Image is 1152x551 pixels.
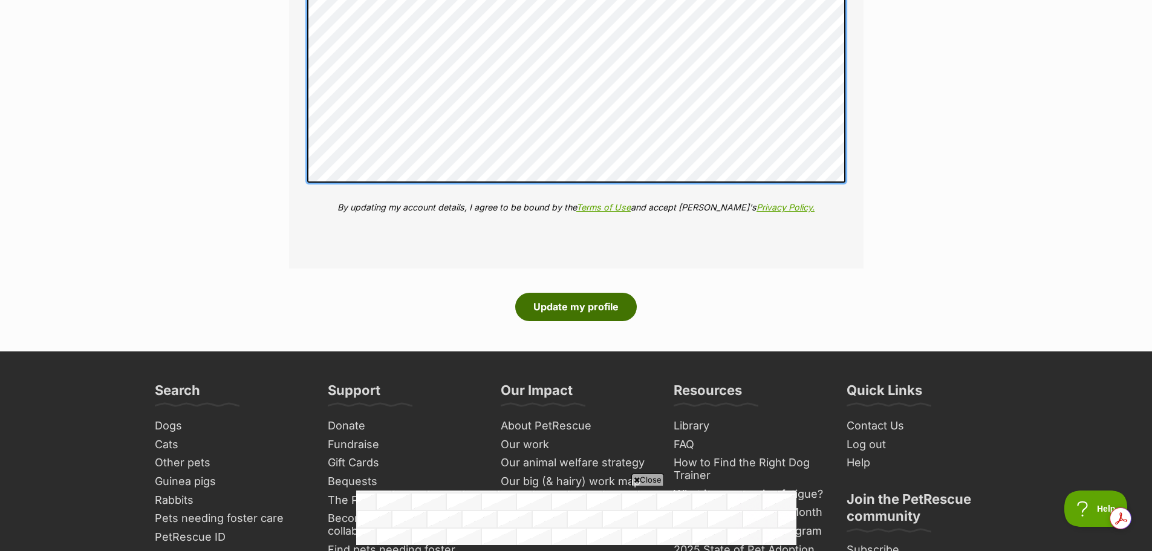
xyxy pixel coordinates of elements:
[576,202,631,212] a: Terms of Use
[150,528,311,547] a: PetRescue ID
[150,435,311,454] a: Cats
[150,509,311,528] a: Pets needing foster care
[323,417,484,435] a: Donate
[323,509,484,540] a: Become a food donation collaborator
[669,435,830,454] a: FAQ
[155,382,200,406] h3: Search
[847,491,998,532] h3: Join the PetRescue community
[757,202,815,212] a: Privacy Policy.
[674,382,742,406] h3: Resources
[150,454,311,472] a: Other pets
[842,435,1003,454] a: Log out
[1064,491,1128,527] iframe: Help Scout Beacon - Open
[847,382,922,406] h3: Quick Links
[842,454,1003,472] a: Help
[323,435,484,454] a: Fundraise
[496,454,657,472] a: Our animal welfare strategy
[669,454,830,484] a: How to Find the Right Dog Trainer
[496,417,657,435] a: About PetRescue
[501,382,573,406] h3: Our Impact
[323,454,484,472] a: Gift Cards
[356,491,796,545] iframe: Advertisement
[496,435,657,454] a: Our work
[631,474,664,486] span: Close
[328,382,380,406] h3: Support
[669,417,830,435] a: Library
[323,472,484,491] a: Bequests
[515,293,637,321] button: Update my profile
[496,472,657,491] a: Our big (& hairy) work map
[150,472,311,491] a: Guinea pigs
[323,491,484,510] a: The PetRescue Bookshop
[307,201,845,214] p: By updating my account details, I agree to be bound by the and accept [PERSON_NAME]'s
[842,417,1003,435] a: Contact Us
[150,491,311,510] a: Rabbits
[150,417,311,435] a: Dogs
